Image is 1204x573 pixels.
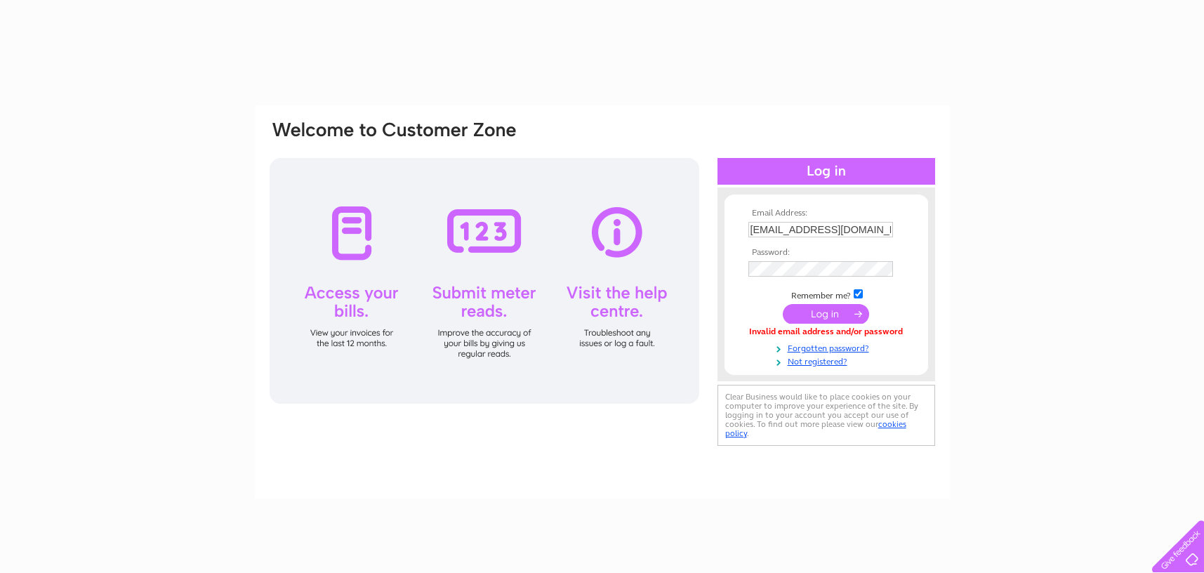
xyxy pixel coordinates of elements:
[725,419,906,438] a: cookies policy
[748,354,908,367] a: Not registered?
[748,341,908,354] a: Forgotten password?
[717,385,935,446] div: Clear Business would like to place cookies on your computer to improve your experience of the sit...
[745,287,908,301] td: Remember me?
[745,248,908,258] th: Password:
[783,304,869,324] input: Submit
[748,327,904,337] div: Invalid email address and/or password
[745,209,908,218] th: Email Address:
